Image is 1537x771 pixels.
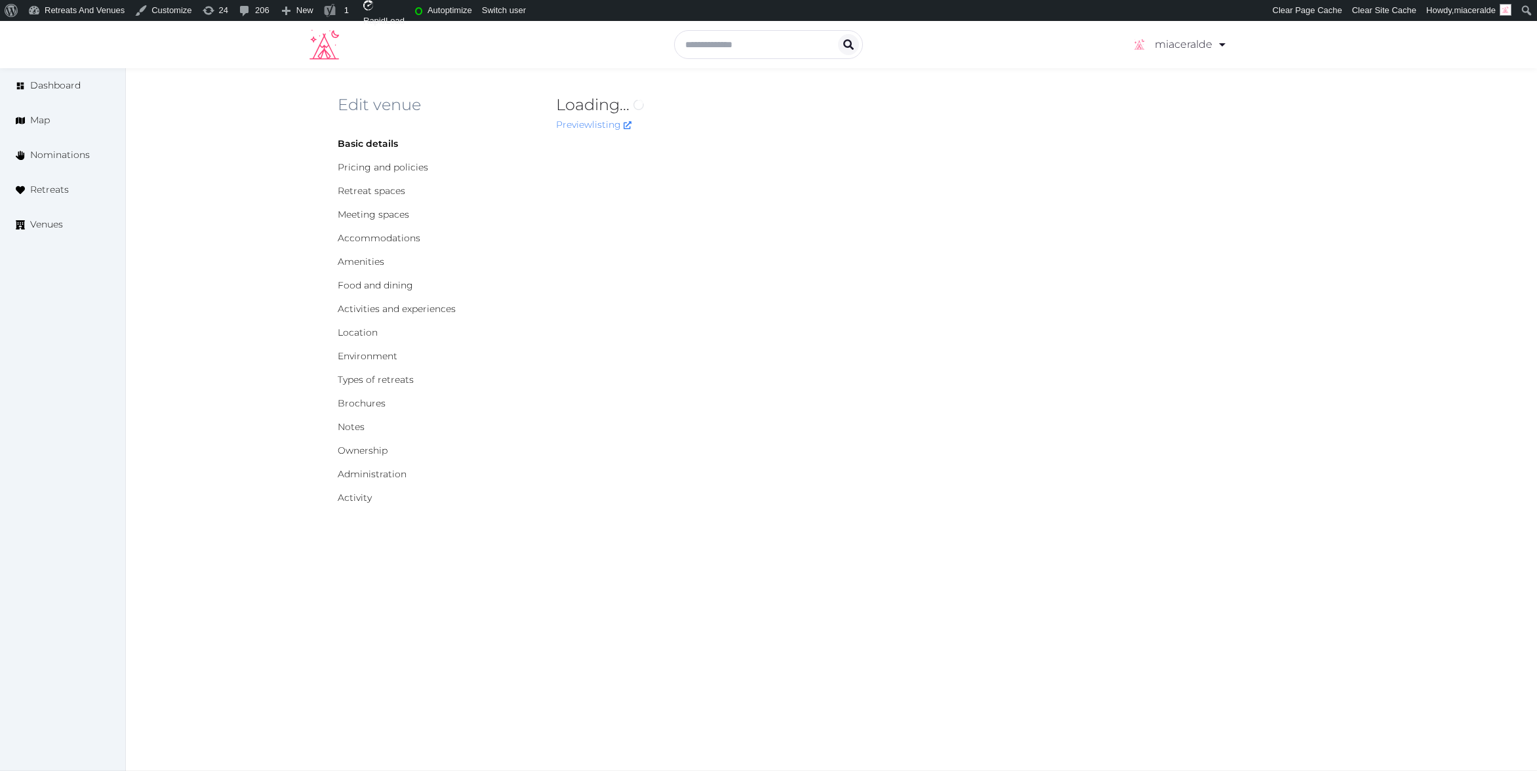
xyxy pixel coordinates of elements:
a: miaceralde [1131,26,1228,63]
span: 1 [344,5,349,15]
span: Venues [30,218,63,231]
a: Location [338,326,378,338]
a: Preview listing [556,119,631,130]
a: Retreat spaces [338,185,405,197]
a: Meeting spaces [338,208,409,220]
a: Amenities [338,256,384,267]
a: Environment [338,350,397,362]
h2: Loading... [556,94,1128,115]
span: Map [30,113,50,127]
span: Dashboard [30,79,81,92]
span: miaceralde [1454,5,1496,15]
a: Activity [338,492,372,504]
a: Basic details [338,138,398,149]
h2: Edit venue [338,94,535,115]
a: Administration [338,468,407,480]
a: Food and dining [338,279,413,291]
a: Activities and experiences [338,303,456,315]
a: Brochures [338,397,386,409]
span: Clear Site Cache [1352,5,1416,15]
a: Pricing and policies [338,161,428,173]
span: Clear Page Cache [1273,5,1342,15]
span: Nominations [30,148,90,162]
a: Notes [338,421,365,433]
a: Ownership [338,445,388,456]
a: Accommodations [338,232,420,244]
span: Retreats [30,183,69,197]
a: Types of retreats [338,374,414,385]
